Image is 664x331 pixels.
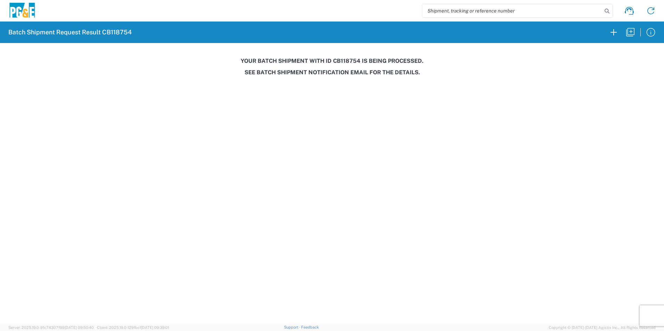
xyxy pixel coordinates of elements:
span: Client: 2025.19.0-129fbcf [97,325,169,330]
img: pge [8,3,36,19]
a: Feedback [301,325,319,329]
span: [DATE] 09:39:01 [141,325,169,330]
h3: See Batch Shipment Notification email for the details. [5,69,659,76]
h2: Batch Shipment Request Result CB118754 [8,28,132,36]
a: Support [284,325,301,329]
span: Server: 2025.19.0-91c74307f99 [8,325,94,330]
h3: Your batch shipment with id CB118754 is being processed. [5,58,659,64]
span: [DATE] 09:50:40 [65,325,94,330]
input: Shipment, tracking or reference number [422,4,602,17]
span: Copyright © [DATE]-[DATE] Agistix Inc., All Rights Reserved [549,324,656,331]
